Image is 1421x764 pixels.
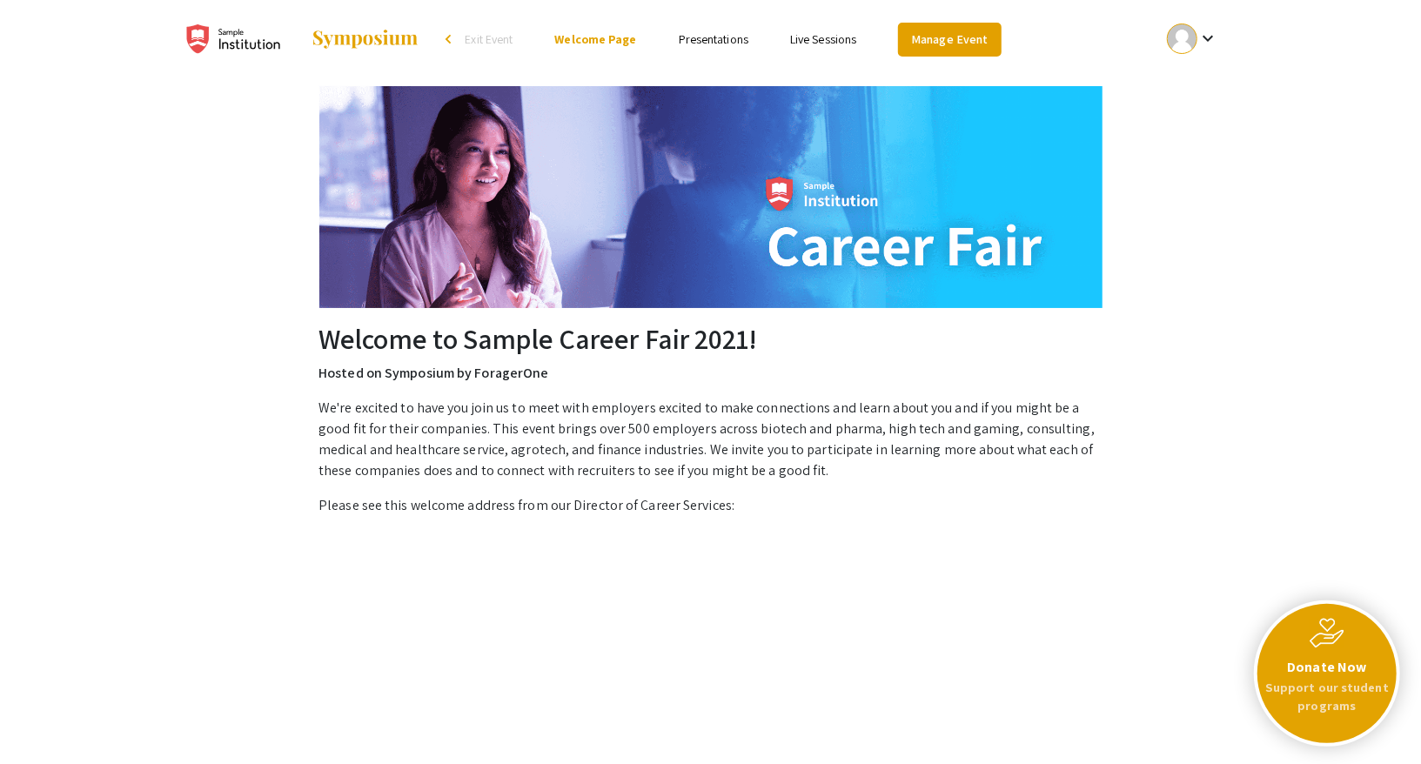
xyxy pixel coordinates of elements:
iframe: Chat [13,686,74,751]
button: Expand account dropdown [1149,19,1237,58]
p: Support our student programs [1264,678,1390,715]
span: We're excited to have you join us to meet with employers excited to make connections and learn ab... [318,399,1095,479]
img: Symposium by ForagerOne [311,29,419,50]
div: arrow_back_ios [446,34,456,44]
strong: Donate Now [1288,657,1367,678]
a: Live Sessions [790,31,856,47]
span: Please see this welcome address from our Director of Career Services: [318,496,734,514]
a: Presentations [679,31,748,47]
p: Hosted on Symposium by ForagerOne [318,363,1103,384]
a: Manage Event [898,23,1001,57]
mat-icon: Expand account dropdown [1197,28,1218,49]
img: Sample Career Fair 2021 [184,17,293,61]
a: Welcome Page [554,31,636,47]
a: Sample Career Fair 2021 [184,17,419,61]
img: Care image [1310,618,1344,648]
h2: Welcome to Sample Career Fair 2021! [318,322,1103,355]
img: Sample Career Fair 2021 [319,86,1103,308]
span: Exit Event [465,31,513,47]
